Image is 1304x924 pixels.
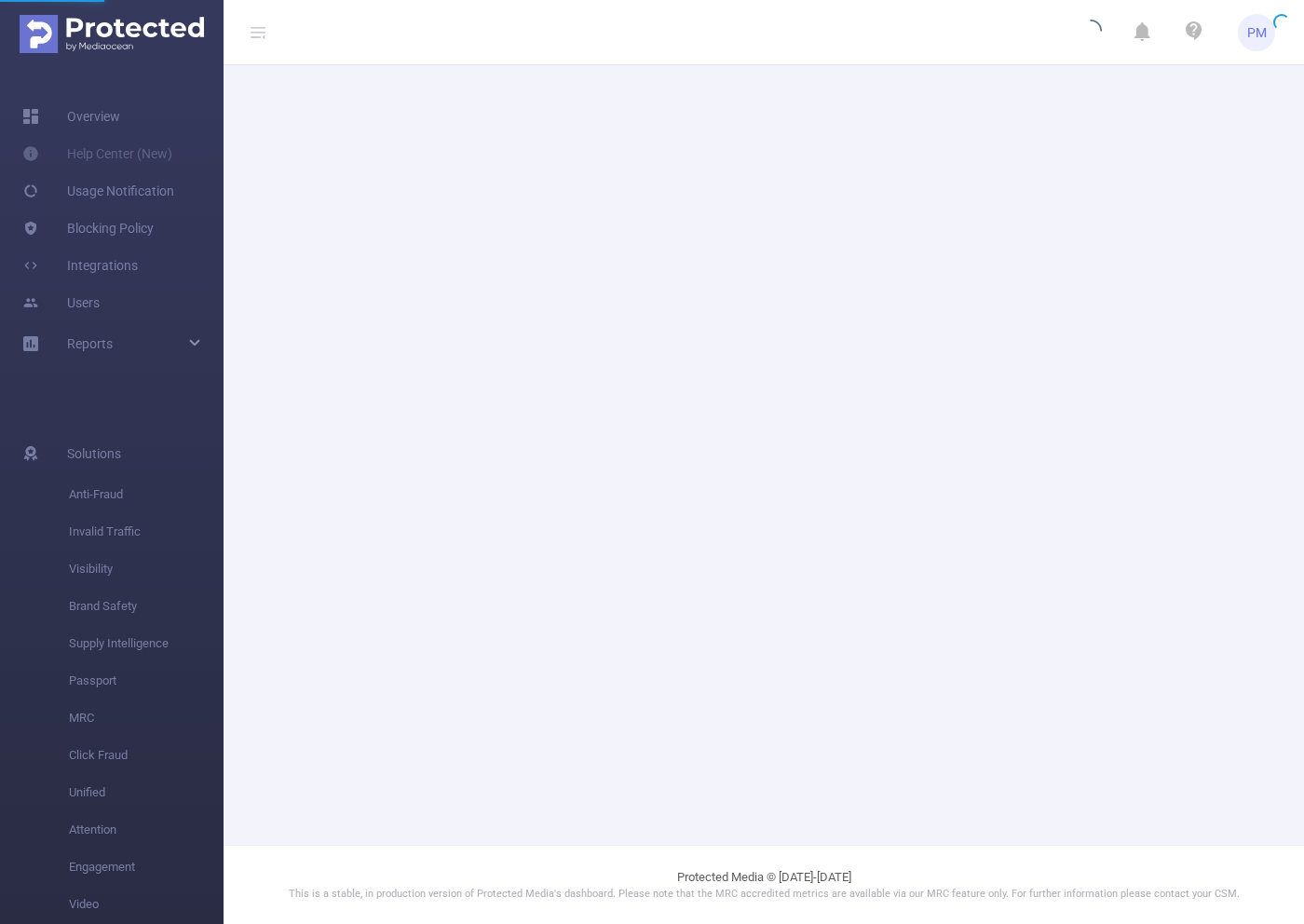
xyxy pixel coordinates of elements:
span: Visibility [69,550,224,588]
span: Brand Safety [69,588,224,625]
img: Protected Media [20,15,204,53]
span: Click Fraud [69,737,224,774]
span: Video [69,886,224,923]
a: Blocking Policy [22,210,154,247]
span: Reports [67,336,113,351]
a: Users [22,284,100,321]
span: PM [1247,14,1267,51]
span: Solutions [67,435,121,472]
span: Supply Intelligence [69,625,224,662]
span: Engagement [69,849,224,886]
span: MRC [69,700,224,737]
a: Integrations [22,247,138,284]
i: icon: loading [1080,20,1102,46]
span: Attention [69,811,224,849]
footer: Protected Media © [DATE]-[DATE] [224,845,1304,924]
span: Passport [69,662,224,700]
a: Reports [67,325,113,362]
span: Unified [69,774,224,811]
span: Invalid Traffic [69,513,224,550]
span: Anti-Fraud [69,476,224,513]
a: Usage Notification [22,172,174,210]
a: Overview [22,98,120,135]
p: This is a stable, in production version of Protected Media's dashboard. Please note that the MRC ... [270,887,1257,903]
